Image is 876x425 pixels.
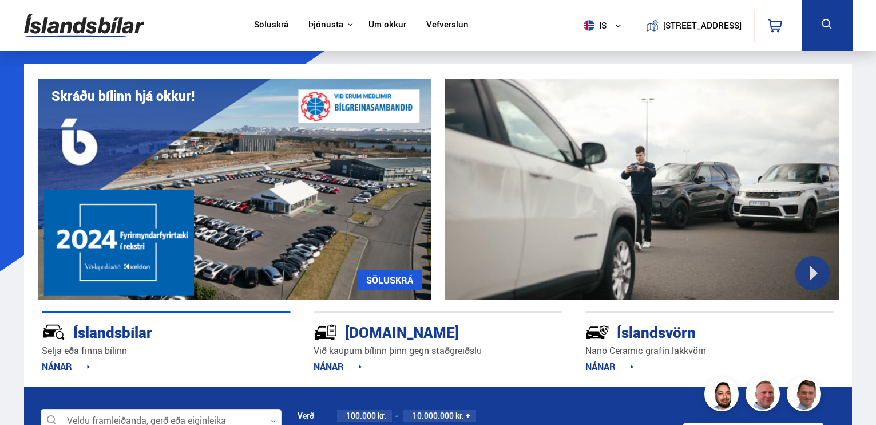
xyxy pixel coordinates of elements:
img: eKx6w-_Home_640_.png [38,79,431,300]
div: Íslandsvörn [585,321,794,341]
img: FbJEzSuNWCJXmdc-.webp [788,379,823,413]
img: -Svtn6bYgwAsiwNX.svg [585,320,609,344]
p: Nano Ceramic grafín lakkvörn [585,344,834,357]
div: Verð [298,411,314,420]
a: NÁNAR [42,360,90,373]
img: nhp88E3Fdnt1Opn2.png [706,379,740,413]
a: Vefverslun [426,19,469,32]
span: is [579,20,608,31]
img: siFngHWaQ9KaOqBr.png [747,379,782,413]
div: Íslandsbílar [42,321,250,341]
p: Selja eða finna bílinn [42,344,291,357]
span: kr. [378,411,386,420]
span: + [466,411,470,420]
img: JRvxyua_JYH6wB4c.svg [42,320,66,344]
a: SÖLUSKRÁ [357,270,422,290]
div: [DOMAIN_NAME] [314,321,522,341]
button: is [579,9,631,42]
span: 10.000.000 [413,410,454,421]
a: NÁNAR [585,360,634,373]
button: Þjónusta [308,19,343,30]
h1: Skráðu bílinn hjá okkur! [51,88,195,104]
img: G0Ugv5HjCgRt.svg [24,7,144,44]
a: NÁNAR [314,360,362,373]
img: svg+xml;base64,PHN2ZyB4bWxucz0iaHR0cDovL3d3dy53My5vcmcvMjAwMC9zdmciIHdpZHRoPSI1MTIiIGhlaWdodD0iNT... [584,20,594,31]
p: Við kaupum bílinn þinn gegn staðgreiðslu [314,344,562,357]
a: [STREET_ADDRESS] [637,9,748,42]
a: Um okkur [368,19,406,32]
img: tr5P-W3DuiFaO7aO.svg [314,320,338,344]
span: 100.000 [346,410,376,421]
a: Söluskrá [254,19,288,32]
button: [STREET_ADDRESS] [668,21,738,30]
span: kr. [455,411,464,420]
